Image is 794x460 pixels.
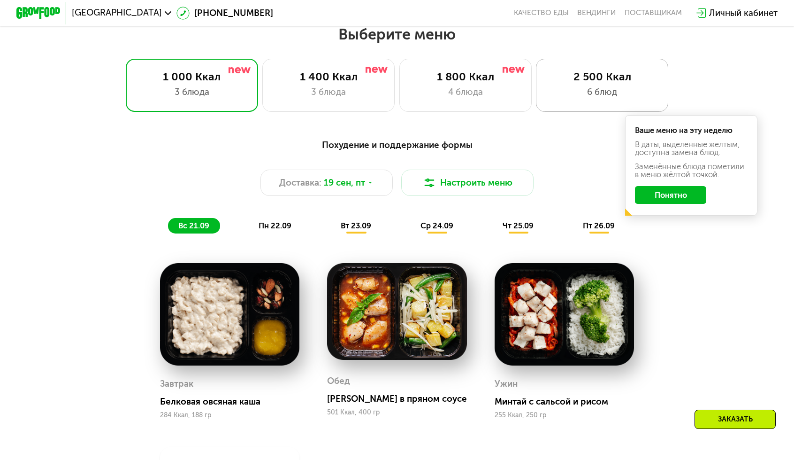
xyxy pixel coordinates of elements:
[274,86,383,99] div: 3 блюда
[548,86,657,99] div: 6 блюд
[327,409,467,416] div: 501 Ккал, 400 гр
[420,221,453,230] span: ср 24.09
[635,127,748,134] div: Ваше меню на эту неделю
[695,410,776,429] div: Заказать
[635,141,748,156] div: В даты, выделенные желтым, доступна замена блюд.
[625,8,682,17] div: поставщикам
[324,176,365,189] span: 19 сен, пт
[137,86,246,99] div: 3 блюда
[160,412,300,419] div: 284 Ккал, 188 гр
[583,221,615,230] span: пт 26.09
[514,8,569,17] a: Качество еды
[178,221,209,230] span: вс 21.09
[160,375,193,392] div: Завтрак
[279,176,321,189] span: Доставка:
[35,25,759,44] h2: Выберите меню
[411,70,520,83] div: 1 800 Ккал
[411,86,520,99] div: 4 блюда
[70,138,723,152] div: Похудение и поддержание формы
[635,163,748,179] div: Заменённые блюда пометили в меню жёлтой точкой.
[327,373,350,389] div: Обед
[401,170,534,196] button: Настроить меню
[709,7,778,20] div: Личный кабинет
[160,396,308,407] div: Белковая овсяная каша
[341,221,371,230] span: вт 23.09
[495,396,643,407] div: Минтай с сальсой и рисом
[577,8,616,17] a: Вендинги
[274,70,383,83] div: 1 400 Ккал
[495,375,518,392] div: Ужин
[259,221,291,230] span: пн 22.09
[635,186,706,204] button: Понятно
[548,70,657,83] div: 2 500 Ккал
[503,221,534,230] span: чт 25.09
[495,412,634,419] div: 255 Ккал, 250 гр
[327,393,475,405] div: [PERSON_NAME] в пряном соусе
[72,8,162,17] span: [GEOGRAPHIC_DATA]
[137,70,246,83] div: 1 000 Ккал
[176,7,273,20] a: [PHONE_NUMBER]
